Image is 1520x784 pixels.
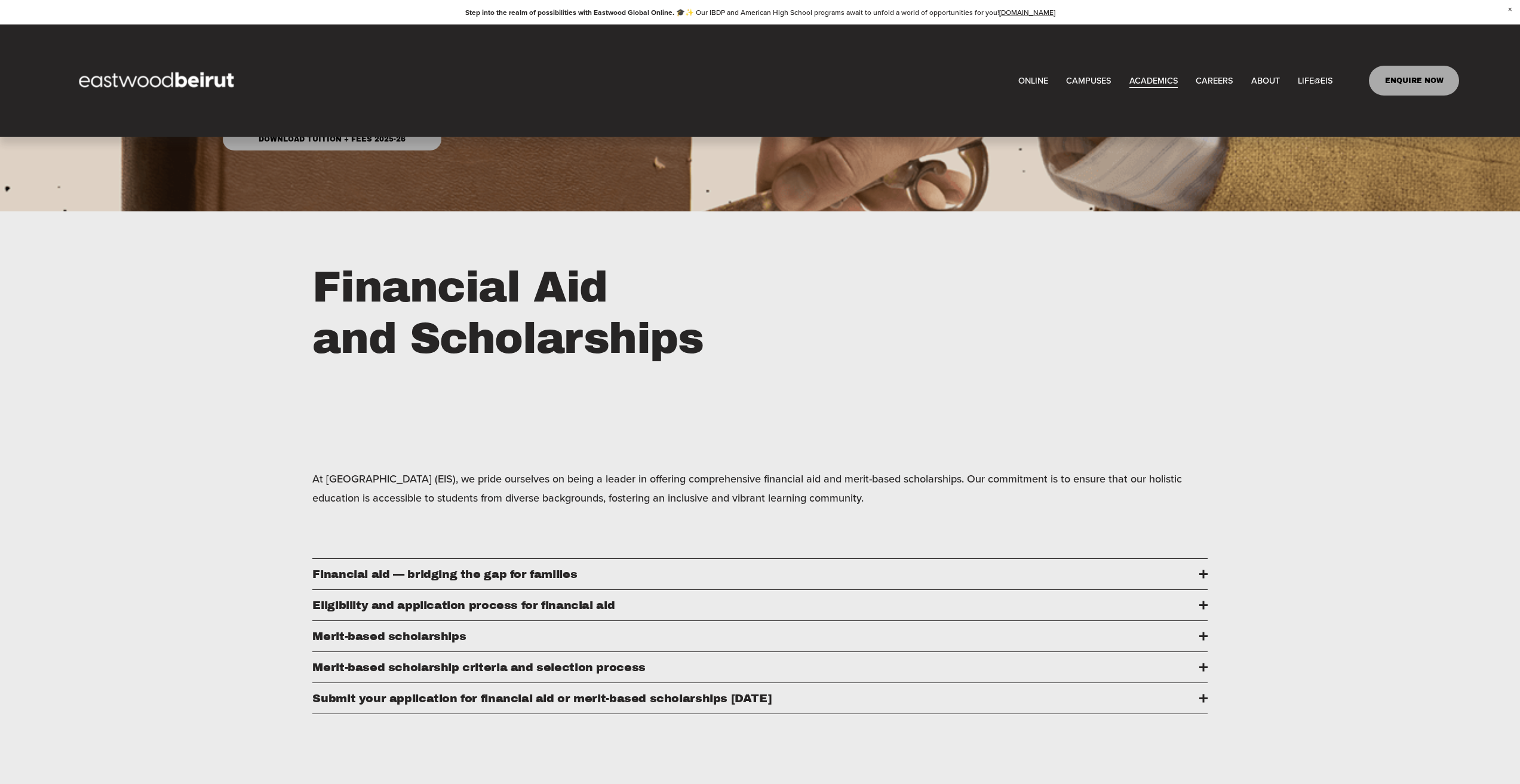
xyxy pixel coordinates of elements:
span: CAMPUSES [1066,73,1111,88]
a: folder dropdown [1129,72,1178,90]
span: Merit-based scholarships [312,630,1199,642]
span: ACADEMICS [1129,73,1178,88]
span: Financial aid — bridging the gap for families [312,568,1199,580]
a: folder dropdown [1298,72,1332,90]
span: Submit your application for financial aid or merit-based scholarships [DATE] [312,692,1199,705]
button: ​​Merit-based scholarship criteria and selection process [312,652,1207,682]
a: ONLINE [1018,72,1048,90]
p: At [GEOGRAPHIC_DATA] (EIS), we pride ourselves on being a leader in offering comprehensive financ... [312,469,1207,508]
a: [DOMAIN_NAME] [999,7,1055,17]
button: Merit-based scholarships [312,621,1207,651]
span: ​​Merit-based scholarship criteria and selection process [312,661,1199,674]
a: folder dropdown [1251,72,1280,90]
span: LIFE@EIS [1298,73,1332,88]
a: Download Tuition + Fees 2025-26 [223,128,441,151]
a: CAREERS [1196,72,1233,90]
span: ABOUT [1251,73,1280,88]
img: EastwoodIS Global Site [61,50,256,111]
a: ENQUIRE NOW [1369,66,1459,96]
button: Financial aid — bridging the gap for families [312,559,1207,589]
button: Eligibility and application process for financial aid [312,590,1207,620]
button: Submit your application for financial aid or merit-based scholarships [DATE] [312,683,1207,714]
h1: Financial Aid and Scholarships [312,262,1162,365]
span: Eligibility and application process for financial aid [312,599,1199,611]
a: folder dropdown [1066,72,1111,90]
